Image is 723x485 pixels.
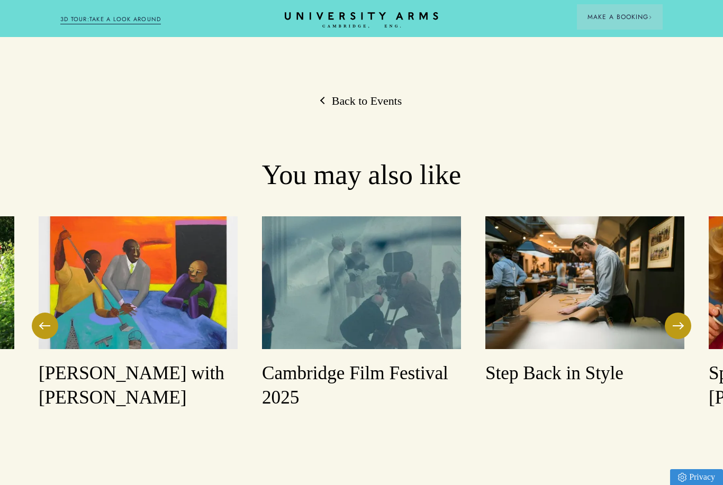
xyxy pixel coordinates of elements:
img: image-7be44839b400e9dd94b2cafbada34606da4758ad-8368x5584-jpg [485,216,684,349]
a: Step Back in Style [485,216,684,386]
img: Arrow icon [648,15,652,19]
button: Make a BookingArrow icon [577,4,663,30]
h3: Cambridge Film Festival 2025 [262,361,461,411]
h2: You may also like [60,158,663,192]
a: [PERSON_NAME] with [PERSON_NAME] [39,216,238,410]
h3: Step Back in Style [485,361,684,386]
button: Previous Slide [32,313,58,339]
a: Back to Events [321,94,402,109]
img: image-af074fa01b43584e100414b5966cd8371a3652ff-4000x1676-jpg [262,216,461,349]
img: Privacy [678,473,686,482]
h3: [PERSON_NAME] with [PERSON_NAME] [39,361,238,411]
button: Next Slide [665,313,691,339]
a: Cambridge Film Festival 2025 [262,216,461,410]
a: 3D TOUR:TAKE A LOOK AROUND [60,15,161,24]
img: image-25df3ec9b37ea750cd6960da82533a974e7a0873-2560x2498-jpg [39,216,238,349]
a: Privacy [670,469,723,485]
span: Make a Booking [588,12,652,22]
a: Home [285,12,438,29]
